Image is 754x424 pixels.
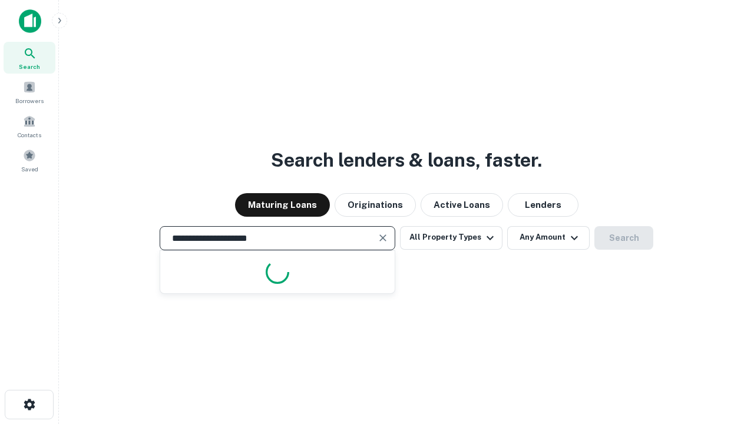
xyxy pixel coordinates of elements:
[4,144,55,176] a: Saved
[335,193,416,217] button: Originations
[421,193,503,217] button: Active Loans
[507,226,590,250] button: Any Amount
[19,62,40,71] span: Search
[21,164,38,174] span: Saved
[400,226,502,250] button: All Property Types
[235,193,330,217] button: Maturing Loans
[19,9,41,33] img: capitalize-icon.png
[15,96,44,105] span: Borrowers
[271,146,542,174] h3: Search lenders & loans, faster.
[508,193,578,217] button: Lenders
[695,292,754,349] iframe: Chat Widget
[4,76,55,108] a: Borrowers
[375,230,391,246] button: Clear
[4,42,55,74] a: Search
[18,130,41,140] span: Contacts
[4,110,55,142] a: Contacts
